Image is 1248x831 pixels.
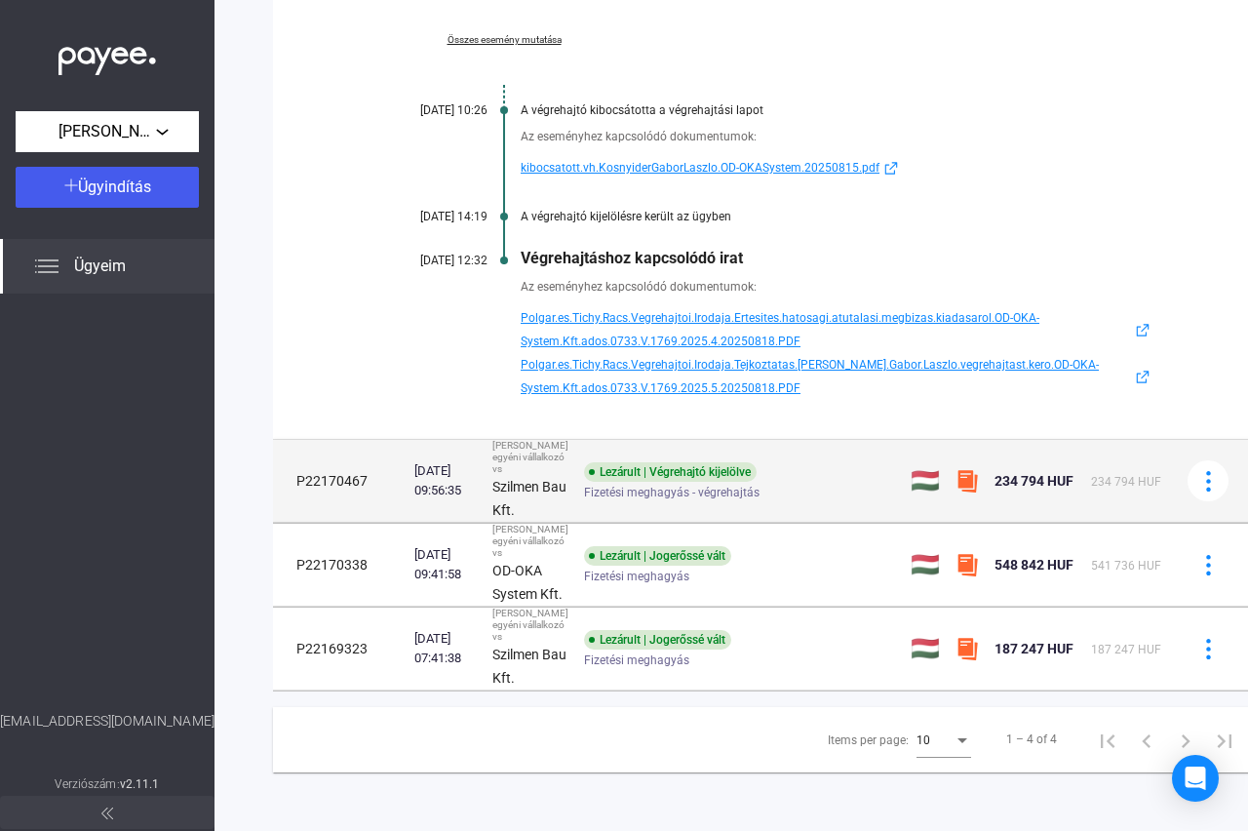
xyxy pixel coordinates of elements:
div: [DATE] 09:56:35 [414,461,477,500]
span: 541 736 HUF [1091,559,1161,573]
span: 234 794 HUF [994,473,1073,489]
button: more-blue [1188,460,1228,501]
a: kibocsatott.vh.KosnyiderGaborLaszlo.OD-OKASystem.20250815.pdfexternal-link-blue [521,156,1154,179]
span: Fizetési meghagyás [584,649,689,672]
button: First page [1088,720,1127,759]
img: list.svg [35,255,58,278]
span: Polgar.es.Tichy.Racs.Vegrehajtoi.Irodaja.Tejkoztatas.[PERSON_NAME].Gabor.Laszlo.vegrehajtast.kero... [521,353,1131,400]
strong: Szilmen Bau Kft. [492,647,566,686]
img: external-link-blue [1131,370,1154,384]
div: A végrehajtó kijelölésre került az ügyben [521,210,1154,223]
img: arrow-double-left-grey.svg [101,808,113,819]
a: Polgar.es.Tichy.Racs.Vegrehajtoi.Irodaja.Ertesites.hatosagi.atutalasi.megbizas.kiadasarol.OD-OKA-... [521,306,1154,353]
td: P22170338 [273,524,407,607]
span: kibocsatott.vh.KosnyiderGaborLaszlo.OD-OKASystem.20250815.pdf [521,156,879,179]
span: 187 247 HUF [1091,643,1161,656]
img: more-blue [1198,639,1219,659]
span: 548 842 HUF [994,557,1073,573]
button: Ügyindítás [16,167,199,208]
div: Az eseményhez kapcsolódó dokumentumok: [521,277,1154,297]
img: szamlazzhu-mini [955,553,979,576]
div: Lezárult | Jogerőssé vált [584,630,731,650]
span: Fizetési meghagyás - végrehajtás [584,481,760,504]
div: [DATE] 14:19 [370,210,487,223]
div: Open Intercom Messenger [1172,755,1219,802]
span: Polgar.es.Tichy.Racs.Vegrehajtoi.Irodaja.Ertesites.hatosagi.atutalasi.megbizas.kiadasarol.OD-OKA-... [521,306,1131,353]
img: szamlazzhu-mini [955,637,979,660]
img: external-link-blue [879,161,903,176]
span: 187 247 HUF [994,641,1073,656]
button: [PERSON_NAME] egyéni vállalkozó [16,111,199,152]
span: 10 [916,733,930,747]
div: [DATE] 07:41:38 [414,629,477,668]
div: Lezárult | Jogerőssé vált [584,546,731,566]
a: Összes esemény mutatása [370,34,638,46]
img: white-payee-white-dot.svg [58,36,156,76]
div: Items per page: [828,729,909,752]
mat-select: Items per page: [916,728,971,751]
strong: Szilmen Bau Kft. [492,479,566,518]
td: P22169323 [273,608,407,691]
td: 🇭🇺 [903,440,948,523]
img: external-link-blue [1131,323,1154,337]
div: [PERSON_NAME] egyéni vállalkozó vs [492,608,568,643]
img: plus-white.svg [64,178,78,192]
div: Lezárult | Végrehajtó kijelölve [584,462,757,482]
span: 234 794 HUF [1091,475,1161,489]
div: 1 – 4 of 4 [1006,728,1057,751]
span: Ügyeim [74,255,126,278]
button: Last page [1205,720,1244,759]
img: szamlazzhu-mini [955,469,979,493]
div: [PERSON_NAME] egyéni vállalkozó vs [492,524,568,559]
div: A végrehajtó kibocsátotta a végrehajtási lapot [521,103,1154,117]
div: Végrehajtáshoz kapcsolódó irat [521,249,1154,267]
div: [DATE] 12:32 [370,254,487,267]
button: more-blue [1188,628,1228,669]
button: Previous page [1127,720,1166,759]
span: [PERSON_NAME] egyéni vállalkozó [58,120,156,143]
td: 🇭🇺 [903,524,948,607]
div: [PERSON_NAME] egyéni vállalkozó vs [492,440,568,475]
img: more-blue [1198,555,1219,575]
td: P22170467 [273,440,407,523]
strong: v2.11.1 [120,777,160,791]
strong: OD-OKA System Kft. [492,563,563,602]
button: Next page [1166,720,1205,759]
div: Az eseményhez kapcsolódó dokumentumok: [521,127,1154,146]
img: more-blue [1198,471,1219,492]
button: more-blue [1188,544,1228,585]
td: 🇭🇺 [903,608,948,691]
span: Fizetési meghagyás [584,565,689,588]
div: [DATE] 09:41:58 [414,545,477,584]
span: Ügyindítás [78,178,151,196]
div: [DATE] 10:26 [370,103,487,117]
a: Polgar.es.Tichy.Racs.Vegrehajtoi.Irodaja.Tejkoztatas.[PERSON_NAME].Gabor.Laszlo.vegrehajtast.kero... [521,353,1154,400]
